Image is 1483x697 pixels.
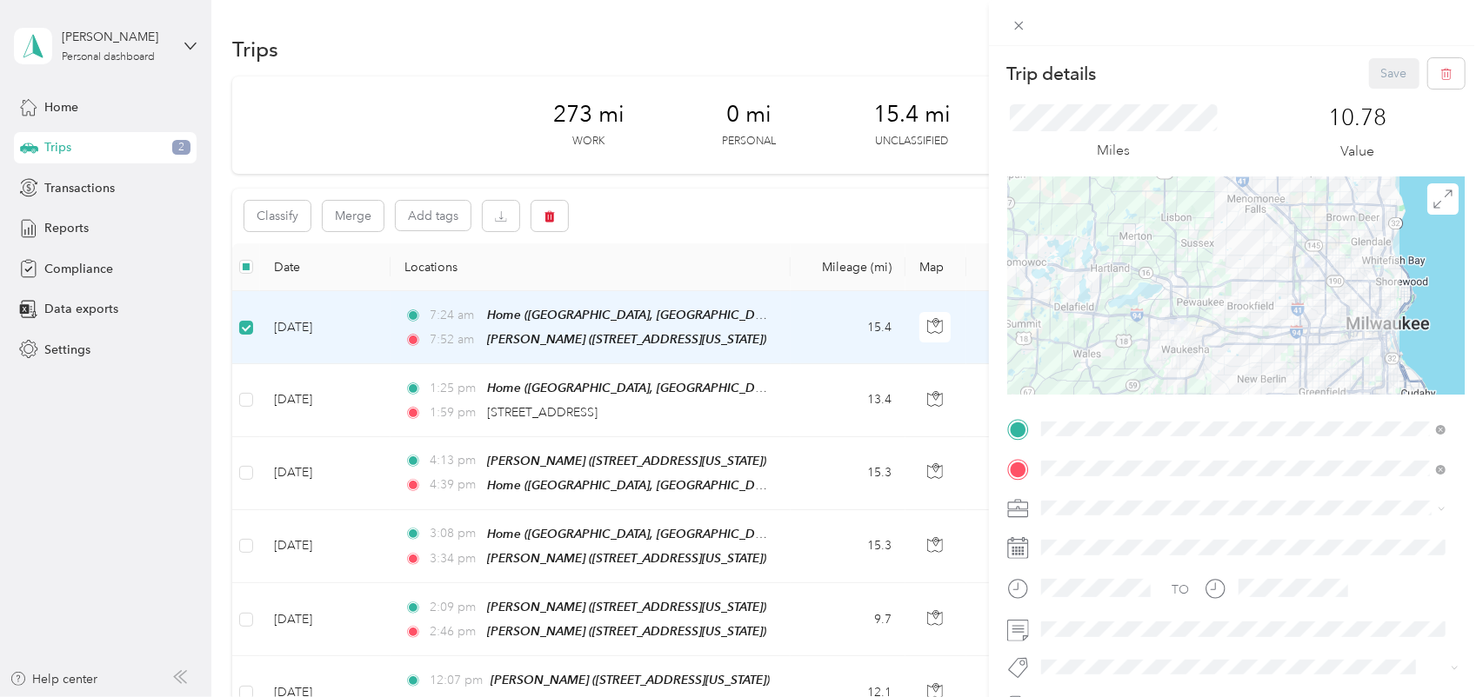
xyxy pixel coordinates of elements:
[1098,140,1131,162] p: Miles
[1329,104,1387,132] p: 10.78
[1007,62,1097,86] p: Trip details
[1172,581,1189,599] div: TO
[1386,600,1483,697] iframe: Everlance-gr Chat Button Frame
[1341,141,1375,163] p: Value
